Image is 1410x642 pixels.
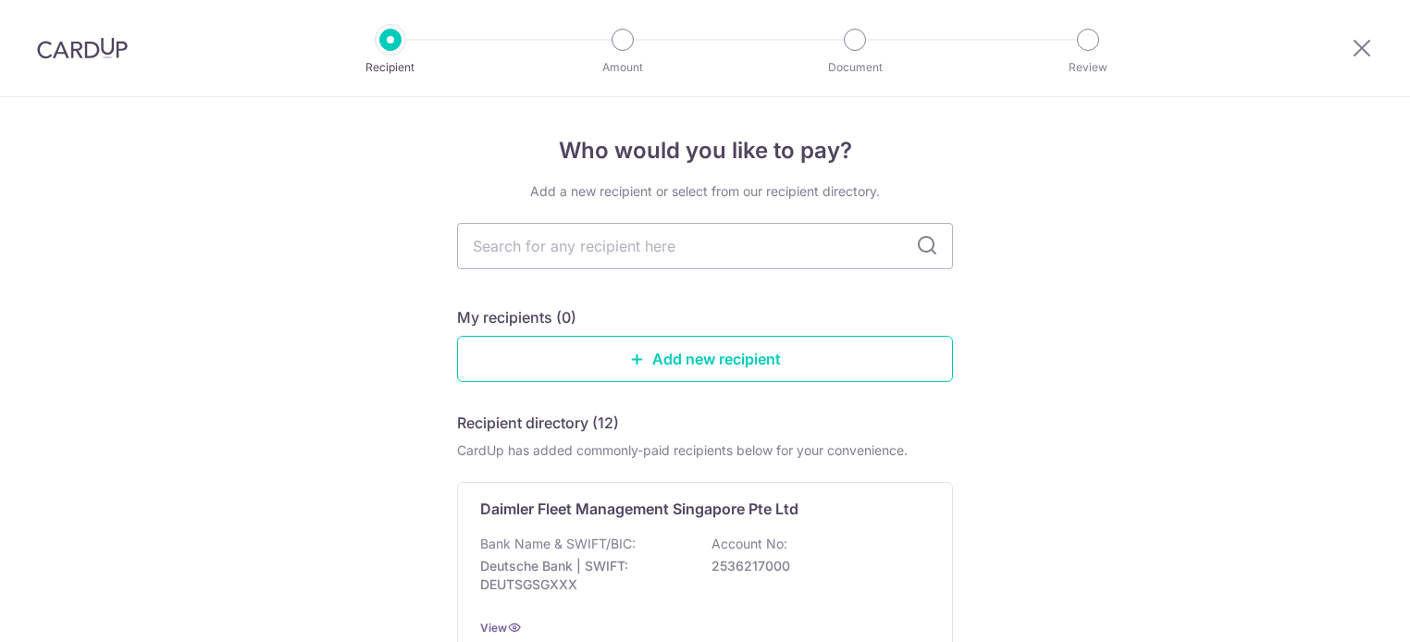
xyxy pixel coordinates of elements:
input: Search for any recipient here [457,223,953,269]
h4: Who would you like to pay? [457,134,953,167]
p: 2536217000 [711,557,919,575]
a: Add new recipient [457,336,953,382]
p: Account No: [711,535,787,553]
p: Document [786,58,923,77]
h5: My recipients (0) [457,306,576,328]
div: Add a new recipient or select from our recipient directory. [457,182,953,201]
img: CardUp [37,37,128,59]
p: Bank Name & SWIFT/BIC: [480,535,636,553]
p: Daimler Fleet Management Singapore Pte Ltd [480,498,798,520]
p: Recipient [322,58,459,77]
a: View [480,621,507,635]
p: Review [1020,58,1156,77]
div: CardUp has added commonly-paid recipients below for your convenience. [457,441,953,460]
h5: Recipient directory (12) [457,412,619,434]
p: Deutsche Bank | SWIFT: DEUTSGSGXXX [480,557,687,594]
p: Amount [554,58,691,77]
